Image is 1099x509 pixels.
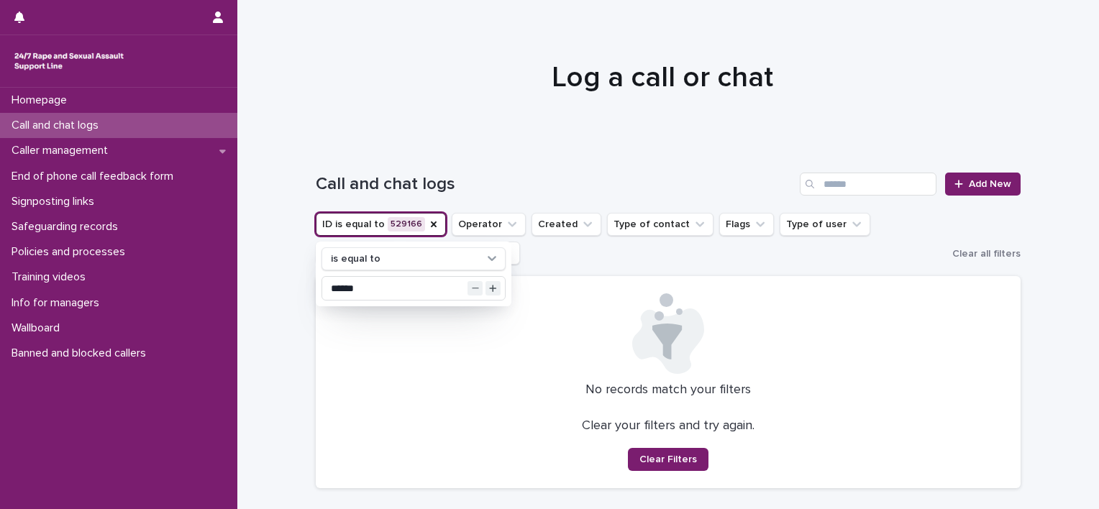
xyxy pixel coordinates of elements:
[6,321,71,335] p: Wallboard
[310,60,1015,95] h1: Log a call or chat
[6,170,185,183] p: End of phone call feedback form
[952,249,1021,259] span: Clear all filters
[6,347,158,360] p: Banned and blocked callers
[452,213,526,236] button: Operator
[6,220,129,234] p: Safeguarding records
[945,173,1021,196] a: Add New
[468,281,483,296] button: Decrement value
[582,418,754,434] p: Clear your filters and try again.
[6,195,106,208] p: Signposting links
[6,93,78,107] p: Homepage
[639,454,697,464] span: Clear Filters
[6,144,119,157] p: Caller management
[316,174,794,195] h1: Call and chat logs
[6,296,111,310] p: Info for managers
[719,213,774,236] button: Flags
[6,270,97,284] p: Training videos
[331,253,380,265] p: is equal to
[485,281,501,296] button: Increment value
[532,213,601,236] button: Created
[6,119,110,132] p: Call and chat logs
[316,213,446,236] button: ID
[628,448,708,471] button: Clear Filters
[969,179,1011,189] span: Add New
[800,173,936,196] input: Search
[6,245,137,259] p: Policies and processes
[333,382,1003,398] p: No records match your filters
[607,213,713,236] button: Type of contact
[780,213,870,236] button: Type of user
[12,47,127,75] img: rhQMoQhaT3yELyF149Cw
[947,243,1021,265] button: Clear all filters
